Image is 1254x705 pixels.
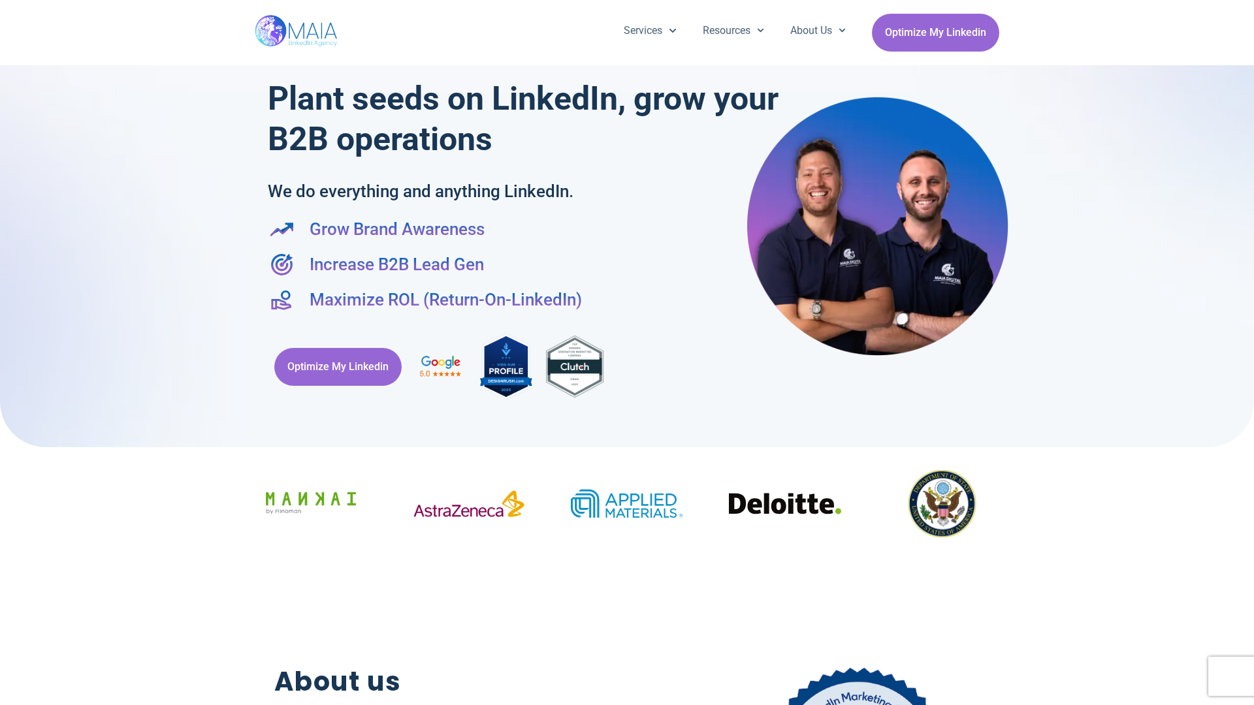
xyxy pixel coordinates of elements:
[306,252,484,277] span: Increase B2B Lead Gen
[268,179,699,204] h2: We do everything and anything LinkedIn.
[268,78,784,159] h1: Plant seeds on LinkedIn, grow your B2B operations
[255,447,999,564] div: Image Carousel
[729,492,841,520] div: 2 / 19
[255,447,367,559] img: 7 (1)
[571,488,683,524] div: 1 / 19
[887,470,999,537] img: Department-of-State-logo-750X425-1-750x450
[306,217,485,242] span: Grow Brand Awareness
[690,14,777,48] a: Resources
[255,447,367,564] div: 18 / 19
[885,20,986,45] span: Optimize My Linkedin
[274,662,642,702] h2: About us
[611,14,859,48] nav: Menu
[287,354,389,379] span: Optimize My Linkedin
[777,14,859,48] a: About Us
[571,488,683,520] img: applied-materials-logo
[729,492,841,516] img: deloitte-2
[480,332,532,401] img: MAIA Digital's rating on DesignRush, the industry-leading B2B Marketplace connecting brands with ...
[274,348,402,386] a: Optimize My Linkedin
[747,96,1008,356] img: Maia Digital- Shay & Eli
[306,287,582,312] span: Maximize ROL (Return-On-LinkedIn)
[413,490,525,518] img: Astrazenca
[872,14,999,52] a: Optimize My Linkedin
[611,14,689,48] a: Services
[887,470,999,542] div: 3 / 19
[413,490,525,523] div: 19 / 19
